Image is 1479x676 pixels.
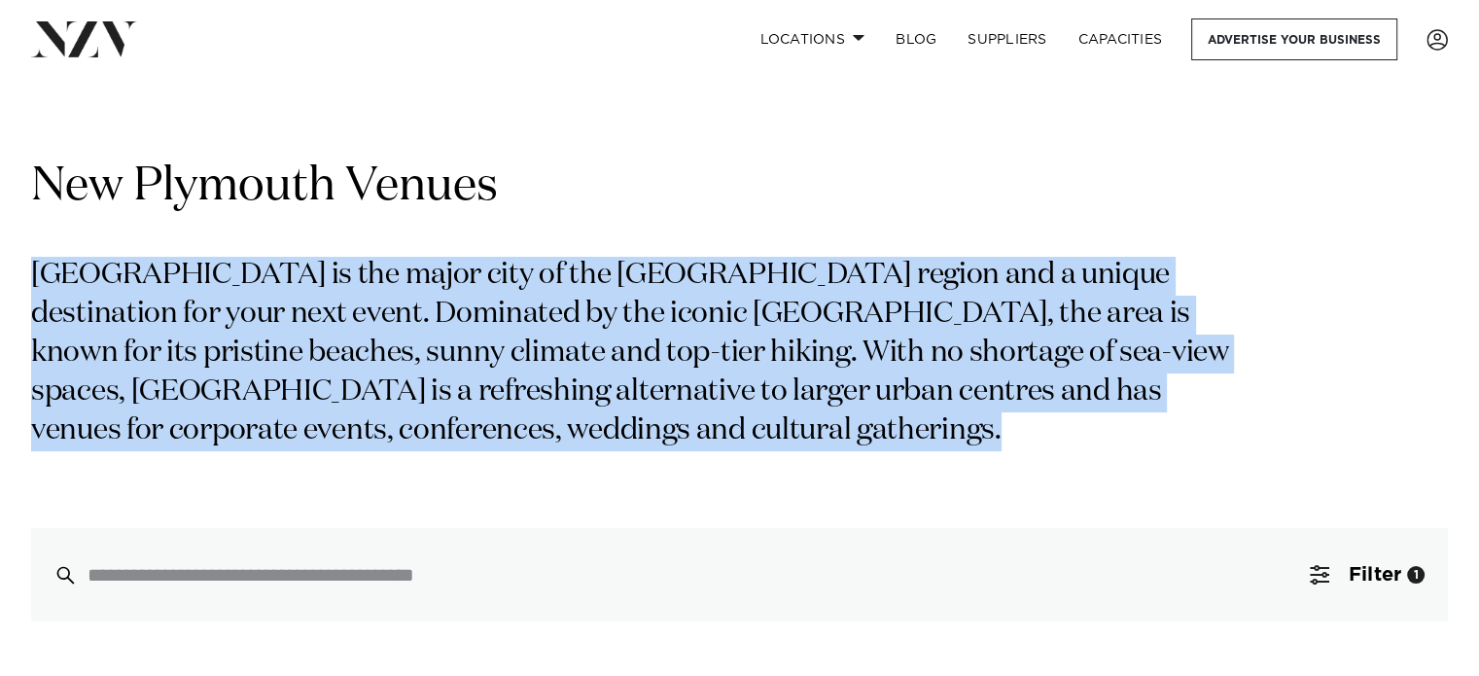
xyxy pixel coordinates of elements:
[1063,18,1179,60] a: Capacities
[31,157,1448,218] h1: New Plymouth Venues
[31,257,1233,450] p: [GEOGRAPHIC_DATA] is the major city of the [GEOGRAPHIC_DATA] region and a unique destination for ...
[952,18,1062,60] a: SUPPLIERS
[1191,18,1397,60] a: Advertise your business
[1286,528,1448,622] button: Filter1
[880,18,952,60] a: BLOG
[744,18,880,60] a: Locations
[1407,566,1425,584] div: 1
[1349,565,1401,585] span: Filter
[31,21,137,56] img: nzv-logo.png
